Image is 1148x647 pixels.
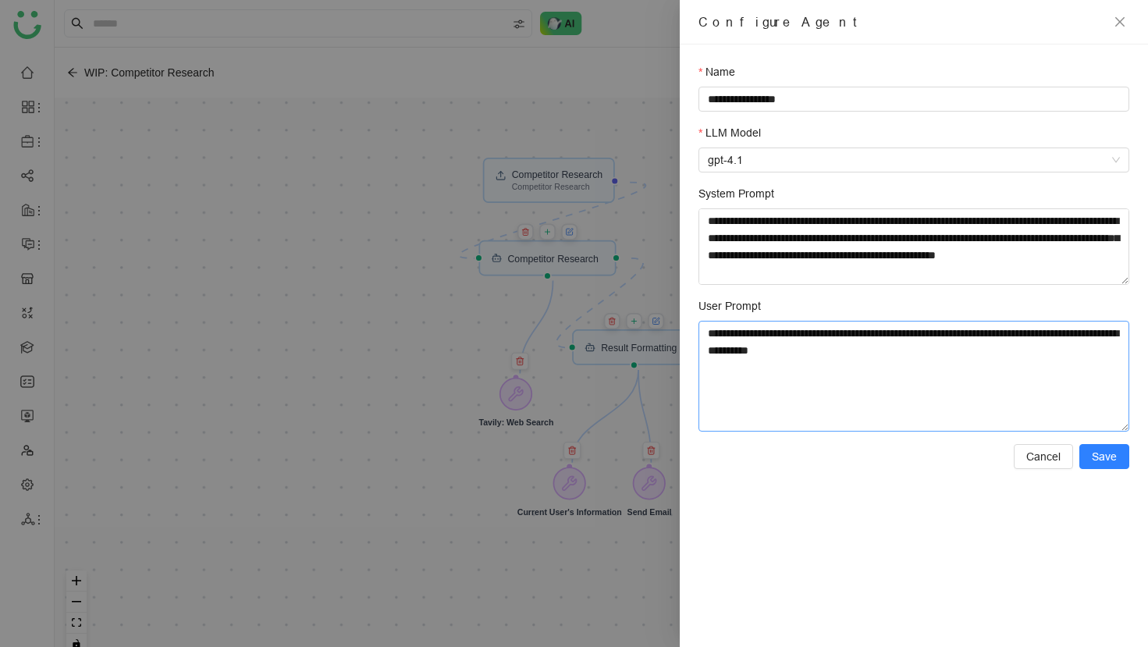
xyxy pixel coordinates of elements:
label: LLM Model [698,124,761,141]
textarea: System Prompt [698,208,1129,285]
button: Close [1111,12,1129,31]
input: Name [698,87,1129,112]
textarea: User Prompt [698,321,1129,432]
div: Configure Agent [698,12,1103,31]
label: System Prompt [698,185,774,202]
span: close [1114,16,1126,28]
label: Name [698,63,735,80]
span: gpt-4.1 [708,148,1120,172]
button: Save [1079,444,1129,469]
span: Cancel [1026,448,1061,465]
span: Save [1092,448,1117,465]
button: Cancel [1014,444,1073,469]
label: User Prompt [698,297,761,315]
